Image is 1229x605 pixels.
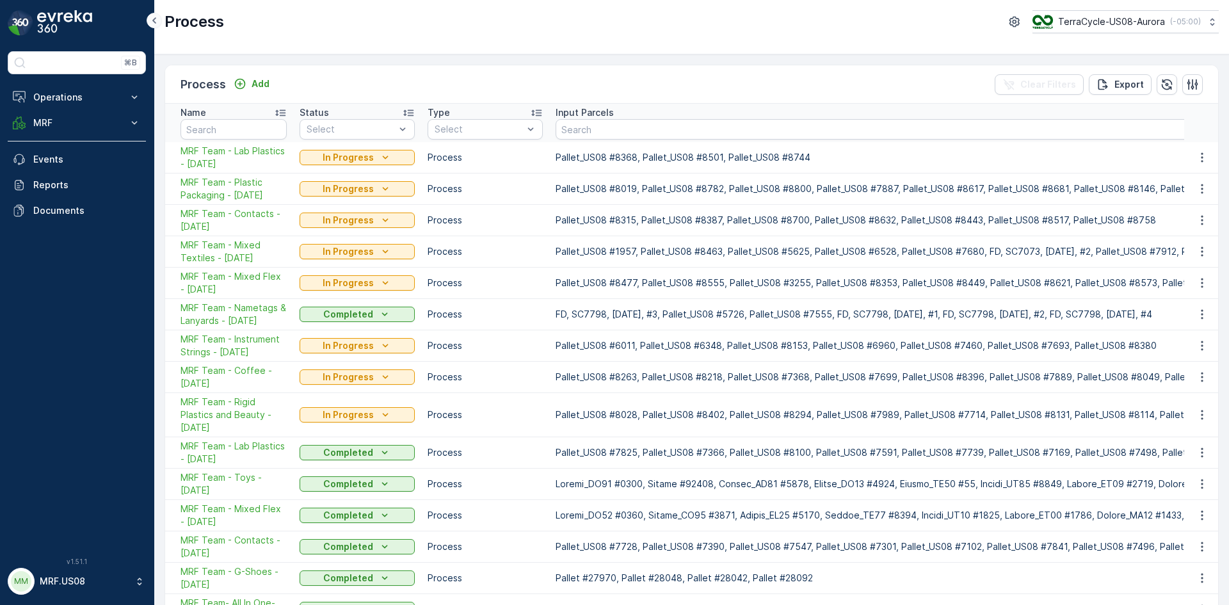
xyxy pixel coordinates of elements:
[1058,15,1165,28] p: TerraCycle-US08-Aurora
[323,182,374,195] p: In Progress
[428,214,543,227] p: Process
[300,213,415,228] button: In Progress
[181,396,287,434] span: MRF Team - Rigid Plastics and Beauty - [DATE]
[300,508,415,523] button: Completed
[428,478,543,490] p: Process
[181,364,287,390] span: MRF Team - Coffee - [DATE]
[428,106,450,119] p: Type
[1089,74,1152,95] button: Export
[181,503,287,528] a: MRF Team - Mixed Flex - 09/04/2025
[300,150,415,165] button: In Progress
[428,540,543,553] p: Process
[165,12,224,32] p: Process
[229,76,275,92] button: Add
[323,339,374,352] p: In Progress
[33,153,141,166] p: Events
[1020,78,1076,91] p: Clear Filters
[323,214,374,227] p: In Progress
[181,145,287,170] a: MRF Team - Lab Plastics - 09/25/2025
[8,10,33,36] img: logo
[181,302,287,327] a: MRF Team - Nametags & Lanyards - 09/19/25
[181,565,287,591] a: MRF Team - G-Shoes - 08/25/2025
[428,277,543,289] p: Process
[33,204,141,217] p: Documents
[323,408,374,421] p: In Progress
[8,568,146,595] button: MMMRF.US08
[181,270,287,296] span: MRF Team - Mixed Flex - [DATE]
[300,275,415,291] button: In Progress
[428,408,543,421] p: Process
[323,572,373,585] p: Completed
[181,207,287,233] span: MRF Team - Contacts - [DATE]
[181,333,287,359] a: MRF Team - Instrument Strings - 09/17/25
[428,182,543,195] p: Process
[300,539,415,554] button: Completed
[181,176,287,202] span: MRF Team - Plastic Packaging - [DATE]
[323,371,374,383] p: In Progress
[428,509,543,522] p: Process
[181,534,287,560] span: MRF Team - Contacts - [DATE]
[1114,78,1144,91] p: Export
[124,58,137,68] p: ⌘B
[300,570,415,586] button: Completed
[323,245,374,258] p: In Progress
[37,10,92,36] img: logo_dark-DEwI_e13.png
[252,77,269,90] p: Add
[181,565,287,591] span: MRF Team - G-Shoes - [DATE]
[8,85,146,110] button: Operations
[1032,15,1053,29] img: image_ci7OI47.png
[300,338,415,353] button: In Progress
[181,76,226,93] p: Process
[181,534,287,560] a: MRF Team - Contacts - 08/26/2025
[300,244,415,259] button: In Progress
[300,307,415,322] button: Completed
[181,145,287,170] span: MRF Team - Lab Plastics - [DATE]
[181,106,206,119] p: Name
[300,369,415,385] button: In Progress
[181,333,287,359] span: MRF Team - Instrument Strings - [DATE]
[323,446,373,459] p: Completed
[428,446,543,459] p: Process
[323,308,373,321] p: Completed
[11,571,31,592] div: MM
[428,572,543,585] p: Process
[323,151,374,164] p: In Progress
[181,471,287,497] span: MRF Team - Toys - [DATE]
[8,558,146,565] span: v 1.51.1
[33,179,141,191] p: Reports
[181,176,287,202] a: MRF Team - Plastic Packaging - 09/25/2025
[181,396,287,434] a: MRF Team - Rigid Plastics and Beauty - 09/16/25
[40,575,128,588] p: MRF.US08
[995,74,1084,95] button: Clear Filters
[33,91,120,104] p: Operations
[1032,10,1219,33] button: TerraCycle-US08-Aurora(-05:00)
[181,270,287,296] a: MRF Team - Mixed Flex - 09/22/2025
[1170,17,1201,27] p: ( -05:00 )
[435,123,523,136] p: Select
[300,181,415,197] button: In Progress
[181,503,287,528] span: MRF Team - Mixed Flex - [DATE]
[428,339,543,352] p: Process
[300,106,329,119] p: Status
[181,239,287,264] a: MRF Team - Mixed Textiles - 09/22/2025
[307,123,395,136] p: Select
[300,407,415,423] button: In Progress
[8,172,146,198] a: Reports
[300,445,415,460] button: Completed
[181,239,287,264] span: MRF Team - Mixed Textiles - [DATE]
[181,364,287,390] a: MRF Team - Coffee - 09/17/25
[428,308,543,321] p: Process
[181,471,287,497] a: MRF Team - Toys - 09/08/2025
[8,147,146,172] a: Events
[181,440,287,465] span: MRF Team - Lab Plastics - [DATE]
[323,478,373,490] p: Completed
[8,198,146,223] a: Documents
[33,117,120,129] p: MRF
[323,509,373,522] p: Completed
[181,119,287,140] input: Search
[556,106,614,119] p: Input Parcels
[428,371,543,383] p: Process
[428,245,543,258] p: Process
[300,476,415,492] button: Completed
[181,207,287,233] a: MRF Team - Contacts - 09/23/2025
